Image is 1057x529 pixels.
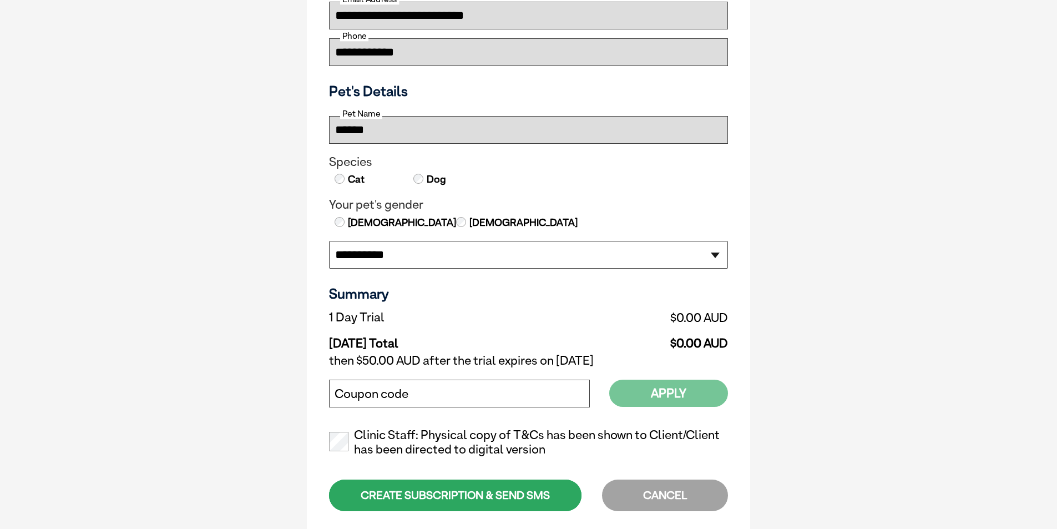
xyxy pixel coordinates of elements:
[329,198,728,212] legend: Your pet's gender
[329,155,728,169] legend: Species
[329,308,546,328] td: 1 Day Trial
[329,480,581,511] div: CREATE SUBSCRIPTION & SEND SMS
[329,285,728,302] h3: Summary
[546,328,728,351] td: $0.00 AUD
[335,387,408,401] label: Coupon code
[329,428,728,457] label: Clinic Staff: Physical copy of T&Cs has been shown to Client/Client has been directed to digital ...
[329,432,348,451] input: Clinic Staff: Physical copy of T&Cs has been shown to Client/Client has been directed to digital ...
[329,351,728,371] td: then $50.00 AUD after the trial expires on [DATE]
[340,31,368,41] label: Phone
[325,83,732,99] h3: Pet's Details
[609,380,728,407] button: Apply
[546,308,728,328] td: $0.00 AUD
[602,480,728,511] div: CANCEL
[329,328,546,351] td: [DATE] Total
